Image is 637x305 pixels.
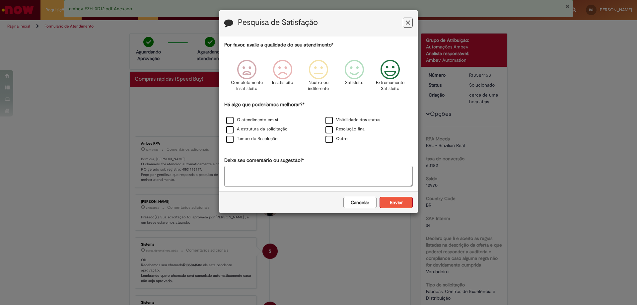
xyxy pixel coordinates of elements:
p: Satisfeito [345,80,364,86]
div: Neutro ou indiferente [302,55,335,100]
p: Insatisfeito [272,80,293,86]
div: Insatisfeito [266,55,300,100]
div: Extremamente Satisfeito [373,55,407,100]
label: Pesquisa de Satisfação [238,18,318,27]
label: Resolução final [325,126,366,132]
p: Completamente Insatisfeito [231,80,263,92]
button: Enviar [380,197,413,208]
label: A estrutura da solicitação [226,126,288,132]
label: Outro [325,136,348,142]
button: Cancelar [343,197,377,208]
div: Satisfeito [337,55,371,100]
div: Completamente Insatisfeito [230,55,263,100]
label: Tempo de Resolução [226,136,278,142]
p: Neutro ou indiferente [307,80,330,92]
div: Há algo que poderíamos melhorar?* [224,101,413,144]
label: Deixe seu comentário ou sugestão!* [224,157,304,164]
label: Visibilidade dos status [325,117,380,123]
label: Por favor, avalie a qualidade do seu atendimento* [224,41,333,48]
p: Extremamente Satisfeito [376,80,404,92]
label: O atendimento em si [226,117,278,123]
